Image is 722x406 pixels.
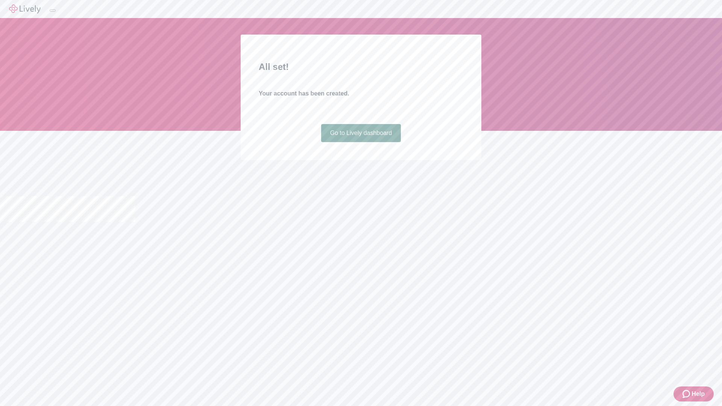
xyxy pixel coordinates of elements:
[259,89,463,98] h4: Your account has been created.
[9,5,41,14] img: Lively
[692,389,705,398] span: Help
[259,60,463,74] h2: All set!
[50,9,56,12] button: Log out
[321,124,401,142] a: Go to Lively dashboard
[673,386,714,401] button: Zendesk support iconHelp
[683,389,692,398] svg: Zendesk support icon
